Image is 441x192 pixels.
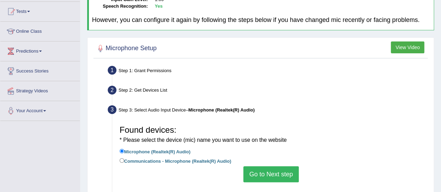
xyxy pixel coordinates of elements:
span: – [186,107,254,113]
div: Step 1: Grant Permissions [105,64,431,79]
small: * Please select the device (mic) name you want to use on the website [120,137,287,143]
a: Strategy Videos [0,81,80,99]
dt: Speech Recognition: [92,3,148,10]
a: Success Stories [0,61,80,79]
b: Yes [155,3,162,9]
button: View Video [391,41,424,53]
h4: However, you can configure it again by following the steps below if you have changed mic recently... [92,17,431,24]
button: Go to Next step [243,166,299,182]
input: Microphone (Realtek(R) Audio) [120,149,124,153]
b: Microphone (Realtek(R) Audio) [188,107,254,113]
div: Step 3: Select Audio Input Device [105,103,431,118]
div: Step 2: Get Devices List [105,84,431,99]
a: Your Account [0,101,80,118]
a: Predictions [0,41,80,59]
label: Communications - Microphone (Realtek(R) Audio) [120,157,231,164]
h3: Found devices: [120,125,423,144]
label: Microphone (Realtek(R) Audio) [120,147,190,155]
h2: Microphone Setup [95,43,157,54]
a: Tests [0,2,80,19]
a: Online Class [0,22,80,39]
input: Communications - Microphone (Realtek(R) Audio) [120,158,124,163]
